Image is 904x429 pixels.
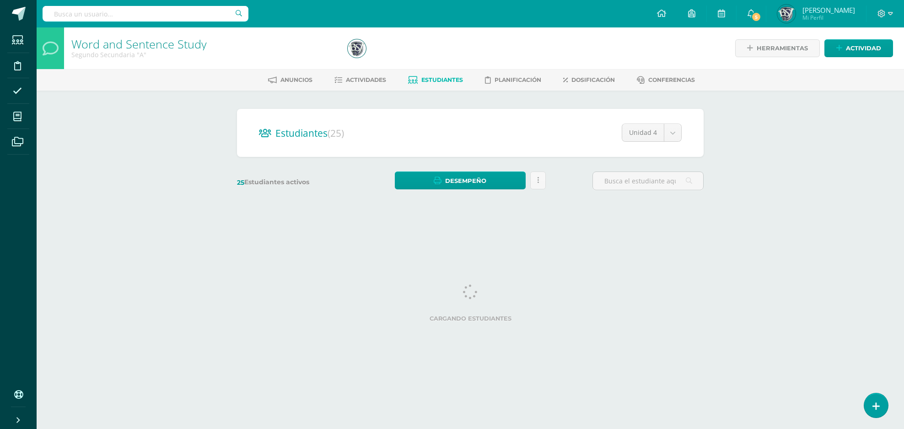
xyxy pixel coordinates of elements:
[495,76,541,83] span: Planificación
[735,39,820,57] a: Herramientas
[846,40,881,57] span: Actividad
[71,38,337,50] h1: Word and Sentence Study
[751,12,761,22] span: 5
[241,315,700,322] label: Cargando estudiantes
[395,172,525,189] a: Desempeño
[346,76,386,83] span: Actividades
[43,6,248,21] input: Busca un usuario...
[421,76,463,83] span: Estudiantes
[629,124,657,141] span: Unidad 4
[622,124,681,141] a: Unidad 4
[637,73,695,87] a: Conferencias
[445,172,486,189] span: Desempeño
[757,40,808,57] span: Herramientas
[268,73,312,87] a: Anuncios
[802,14,855,21] span: Mi Perfil
[485,73,541,87] a: Planificación
[648,76,695,83] span: Conferencias
[802,5,855,15] span: [PERSON_NAME]
[563,73,615,87] a: Dosificación
[275,127,344,139] span: Estudiantes
[593,172,703,190] input: Busca el estudiante aquí...
[777,5,796,23] img: ac1110cd471b9ffa874f13d93ccfeac6.png
[237,178,348,187] label: Estudiantes activos
[571,76,615,83] span: Dosificación
[237,178,244,187] span: 25
[408,73,463,87] a: Estudiantes
[348,39,366,58] img: ac1110cd471b9ffa874f13d93ccfeac6.png
[328,127,344,139] span: (25)
[824,39,893,57] a: Actividad
[334,73,386,87] a: Actividades
[71,36,207,52] a: Word and Sentence Study
[280,76,312,83] span: Anuncios
[71,50,337,59] div: Segundo Secundaria 'A'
